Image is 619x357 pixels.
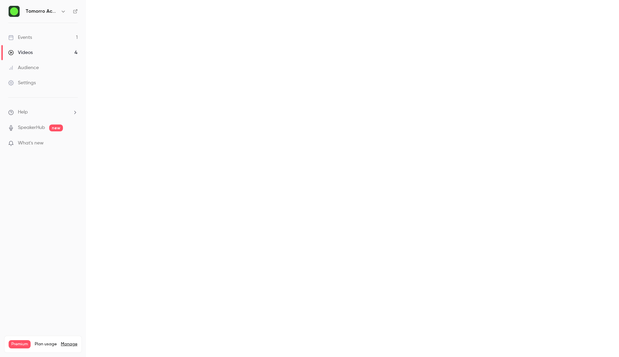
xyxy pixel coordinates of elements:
div: Settings [8,79,36,86]
a: SpeakerHub [18,124,45,131]
iframe: Noticeable Trigger [69,140,78,147]
div: Events [8,34,32,41]
li: help-dropdown-opener [8,109,78,116]
span: new [49,125,63,131]
img: Tomorro Academy [9,6,20,17]
div: Audience [8,64,39,71]
span: What's new [18,140,44,147]
div: Videos [8,49,33,56]
h6: Tomorro Academy [25,8,58,15]
span: Premium [9,340,31,348]
span: Help [18,109,28,116]
a: Manage [61,342,77,347]
span: Plan usage [35,342,57,347]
